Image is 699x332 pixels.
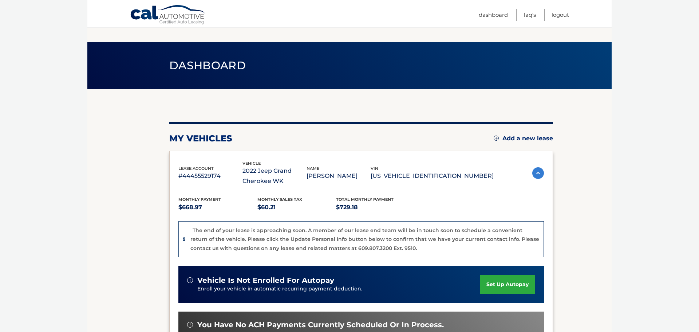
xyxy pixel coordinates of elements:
span: Monthly sales Tax [257,197,302,202]
a: Dashboard [479,9,508,21]
span: Monthly Payment [178,197,221,202]
span: vehicle [242,161,261,166]
span: Total Monthly Payment [336,197,394,202]
p: [PERSON_NAME] [307,171,371,181]
span: lease account [178,166,214,171]
span: vehicle is not enrolled for autopay [197,276,334,285]
span: Dashboard [169,59,246,72]
span: name [307,166,319,171]
p: Enroll your vehicle in automatic recurring payment deduction. [197,285,480,293]
a: set up autopay [480,275,535,294]
p: $60.21 [257,202,336,212]
p: 2022 Jeep Grand Cherokee WK [242,166,307,186]
p: The end of your lease is approaching soon. A member of our lease end team will be in touch soon t... [190,227,539,251]
p: $729.18 [336,202,415,212]
p: $668.97 [178,202,257,212]
a: Logout [552,9,569,21]
img: add.svg [494,136,499,141]
span: vin [371,166,378,171]
p: #44455529174 [178,171,242,181]
span: You have no ACH payments currently scheduled or in process. [197,320,444,329]
h2: my vehicles [169,133,232,144]
img: alert-white.svg [187,322,193,328]
a: Add a new lease [494,135,553,142]
a: FAQ's [524,9,536,21]
img: accordion-active.svg [532,167,544,179]
p: [US_VEHICLE_IDENTIFICATION_NUMBER] [371,171,494,181]
img: alert-white.svg [187,277,193,283]
a: Cal Automotive [130,5,206,26]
